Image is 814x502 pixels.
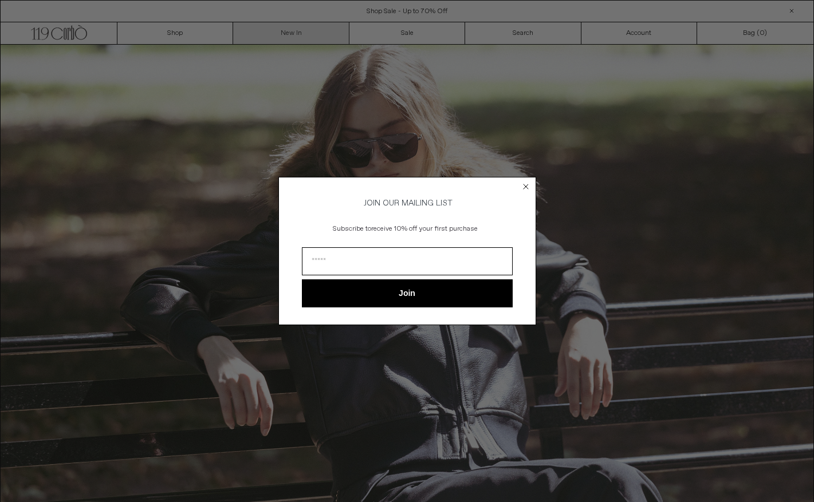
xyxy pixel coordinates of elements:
[362,198,453,208] span: JOIN OUR MAILING LIST
[520,181,532,192] button: Close dialog
[302,247,513,275] input: Email
[302,279,513,307] button: Join
[371,224,478,234] span: receive 10% off your first purchase
[333,224,371,234] span: Subscribe to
